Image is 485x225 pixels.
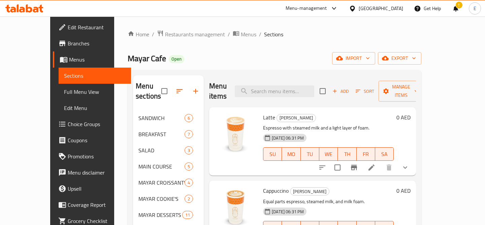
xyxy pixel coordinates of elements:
[303,149,317,159] span: TU
[182,211,193,219] div: items
[185,146,193,154] div: items
[133,191,204,207] div: MAYAR COOKIE'S2
[384,83,418,100] span: Manage items
[138,146,185,154] span: SALAD
[331,87,350,95] span: Add
[375,147,394,161] button: SA
[346,159,362,176] button: Branch-specific-item
[264,30,283,38] span: Sections
[357,147,375,161] button: FR
[185,162,193,171] div: items
[241,30,256,38] span: Menus
[59,68,131,84] a: Sections
[233,30,256,39] a: Menus
[316,84,330,98] span: Select section
[53,19,131,35] a: Edit Restaurant
[53,197,131,213] a: Coverage Report
[53,148,131,164] a: Promotions
[68,201,126,209] span: Coverage Report
[183,212,193,218] span: 11
[133,142,204,158] div: SALAD3
[474,5,476,12] span: E
[185,179,193,187] div: items
[185,196,193,202] span: 2
[133,110,204,126] div: SANDWICH6
[359,149,373,159] span: FR
[290,187,329,195] div: MAYAR WHITE
[133,175,204,191] div: MAYAR CROISSANT'S4
[185,163,193,170] span: 5
[259,30,261,38] li: /
[269,135,306,141] span: [DATE] 06:31 PM
[354,86,376,97] button: Sort
[263,147,282,161] button: SU
[59,100,131,116] a: Edit Menu
[138,179,185,187] span: MAYAR CROISSANT'S
[338,147,356,161] button: TH
[68,120,126,128] span: Choice Groups
[53,164,131,181] a: Menu disclaimer
[138,162,185,171] span: MAIN COURSE
[381,159,397,176] button: delete
[337,54,370,63] span: import
[188,83,204,99] button: Add section
[185,147,193,154] span: 3
[332,52,375,65] button: import
[53,116,131,132] a: Choice Groups
[228,30,230,38] li: /
[53,51,131,68] a: Menus
[138,195,185,203] span: MAYAR COOKIE'S
[330,160,345,175] span: Select to update
[185,114,193,122] div: items
[215,113,258,156] img: Latte
[397,159,413,176] button: show more
[235,85,314,97] input: search
[171,83,188,99] span: Sort sections
[68,39,126,47] span: Branches
[330,86,351,97] button: Add
[53,181,131,197] a: Upsell
[138,130,185,138] span: BREAKFAST
[322,149,335,159] span: WE
[359,5,403,12] div: [GEOGRAPHIC_DATA]
[396,113,411,122] h6: 0 AED
[379,81,424,102] button: Manage items
[263,197,394,206] p: Equal parts espresso, steamed milk, and milk foam.
[277,114,316,122] span: [PERSON_NAME]
[396,186,411,195] h6: 0 AED
[378,149,391,159] span: SA
[138,114,185,122] span: SANDWICH
[263,112,275,122] span: Latte
[128,30,421,39] nav: breadcrumb
[136,81,161,101] h2: Menu sections
[330,86,351,97] span: Add item
[68,136,126,144] span: Coupons
[282,147,300,161] button: MO
[383,54,416,63] span: export
[128,51,166,66] span: Mayar Cafe
[138,211,182,219] span: MAYAR DESSERTS
[68,23,126,31] span: Edit Restaurant
[169,55,184,63] div: Open
[286,4,327,12] div: Menu-management
[68,168,126,177] span: Menu disclaimer
[64,72,126,80] span: Sections
[266,149,279,159] span: SU
[263,124,394,132] p: Espresso with steamed milk and a light layer of foam.
[351,86,379,97] span: Sort items
[277,114,316,122] div: MAYAR WHITE
[157,30,225,39] a: Restaurants management
[68,217,126,225] span: Grocery Checklist
[341,149,354,159] span: TH
[53,35,131,51] a: Branches
[133,158,204,175] div: MAIN COURSE5
[157,84,171,98] span: Select all sections
[301,147,319,161] button: TU
[68,185,126,193] span: Upsell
